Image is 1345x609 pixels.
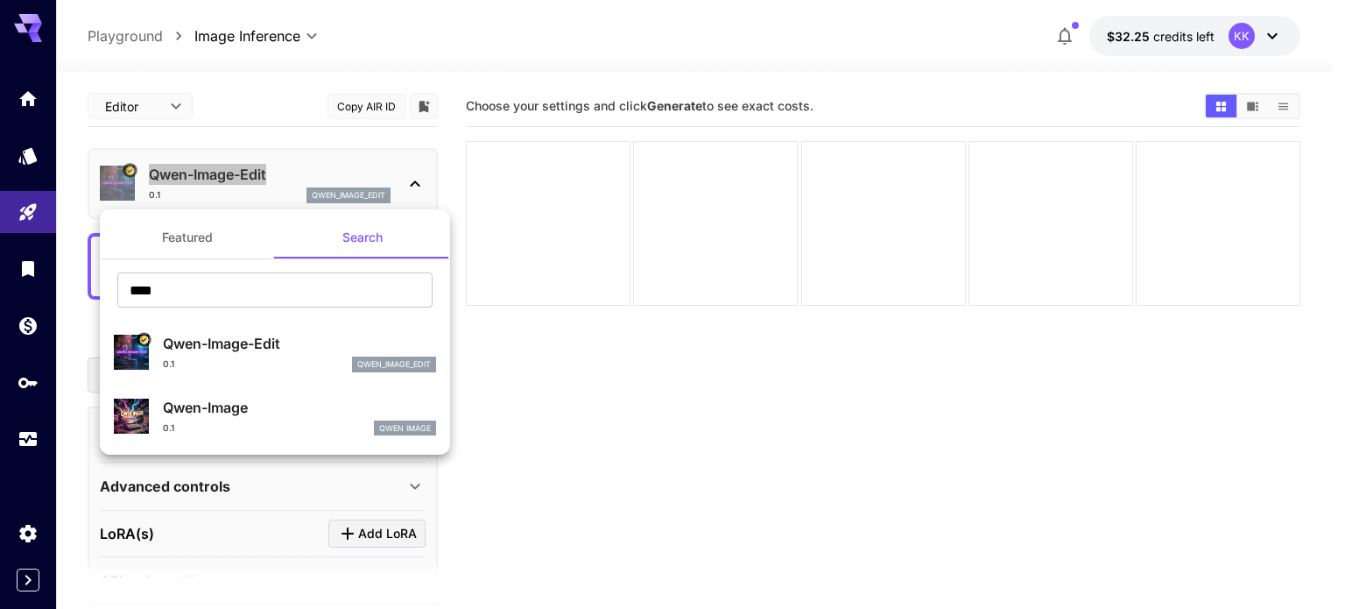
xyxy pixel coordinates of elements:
p: Qwen-Image [163,397,436,418]
p: qwen_image_edit [357,358,431,371]
p: Qwen Image [379,422,431,435]
button: Search [275,216,450,258]
p: 0.1 [163,421,174,435]
p: Qwen-Image-Edit [163,333,436,354]
p: 0.1 [163,358,174,371]
div: Certified Model – Vetted for best performance and includes a commercial license.Qwen-Image-Edit0.... [114,326,436,379]
button: Certified Model – Vetted for best performance and includes a commercial license. [137,333,151,347]
div: Qwen-Image0.1Qwen Image [114,390,436,443]
button: Featured [100,216,275,258]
